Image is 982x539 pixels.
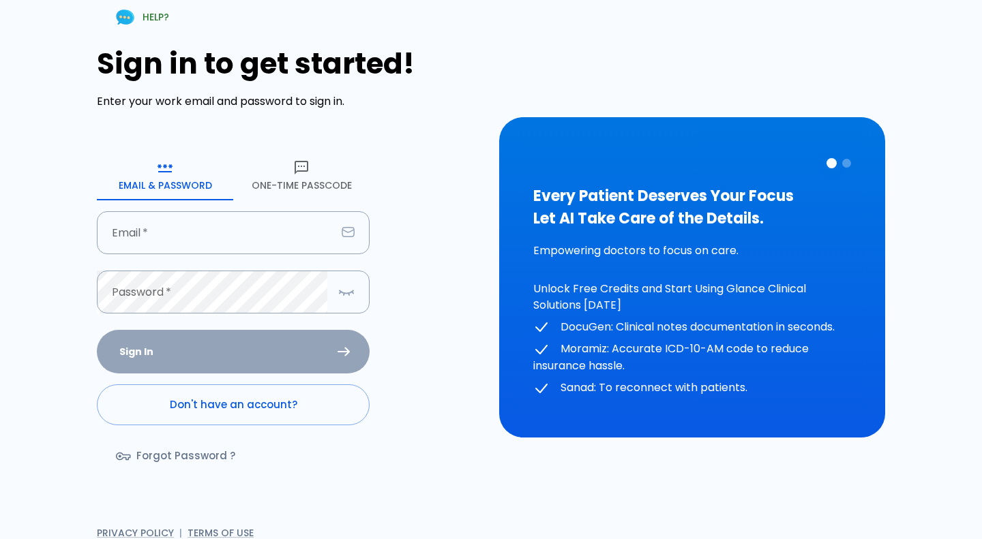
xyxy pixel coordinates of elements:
[533,185,851,230] h3: Every Patient Deserves Your Focus Let AI Take Care of the Details.
[97,211,336,254] input: dr.ahmed@clinic.com
[113,5,137,29] img: Chat Support
[97,151,233,200] button: Email & Password
[533,243,851,259] p: Empowering doctors to focus on care.
[97,384,370,425] a: Don't have an account?
[533,281,851,313] p: Unlock Free Credits and Start Using Glance Clinical Solutions [DATE]
[97,436,257,476] a: Forgot Password ?
[533,341,851,374] p: Moramiz: Accurate ICD-10-AM code to reduce insurance hassle.
[97,47,483,80] h1: Sign in to get started!
[233,151,370,200] button: One-Time Passcode
[533,319,851,336] p: DocuGen: Clinical notes documentation in seconds.
[97,93,483,110] p: Enter your work email and password to sign in.
[533,380,851,397] p: Sanad: To reconnect with patients.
